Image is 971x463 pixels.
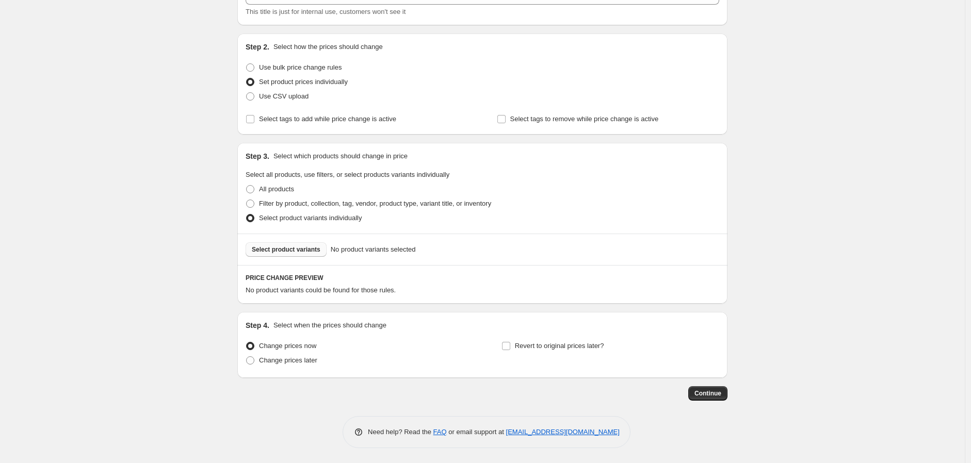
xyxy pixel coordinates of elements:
[273,151,408,161] p: Select which products should change in price
[510,115,659,123] span: Select tags to remove while price change is active
[246,42,269,52] h2: Step 2.
[246,286,396,294] span: No product variants could be found for those rules.
[259,92,309,100] span: Use CSV upload
[246,242,327,257] button: Select product variants
[246,320,269,330] h2: Step 4.
[368,428,433,436] span: Need help? Read the
[331,244,416,255] span: No product variants selected
[259,185,294,193] span: All products
[246,151,269,161] h2: Step 3.
[252,245,320,254] span: Select product variants
[694,389,721,398] span: Continue
[688,386,727,401] button: Continue
[273,42,383,52] p: Select how the prices should change
[273,320,386,330] p: Select when the prices should change
[447,428,506,436] span: or email support at
[433,428,447,436] a: FAQ
[259,342,316,350] span: Change prices now
[515,342,604,350] span: Revert to original prices later?
[259,78,348,86] span: Set product prices individually
[259,63,342,71] span: Use bulk price change rules
[259,200,491,207] span: Filter by product, collection, tag, vendor, product type, variant title, or inventory
[246,8,406,15] span: This title is just for internal use, customers won't see it
[506,428,620,436] a: [EMAIL_ADDRESS][DOMAIN_NAME]
[259,356,317,364] span: Change prices later
[246,171,449,178] span: Select all products, use filters, or select products variants individually
[246,274,719,282] h6: PRICE CHANGE PREVIEW
[259,115,396,123] span: Select tags to add while price change is active
[259,214,362,222] span: Select product variants individually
